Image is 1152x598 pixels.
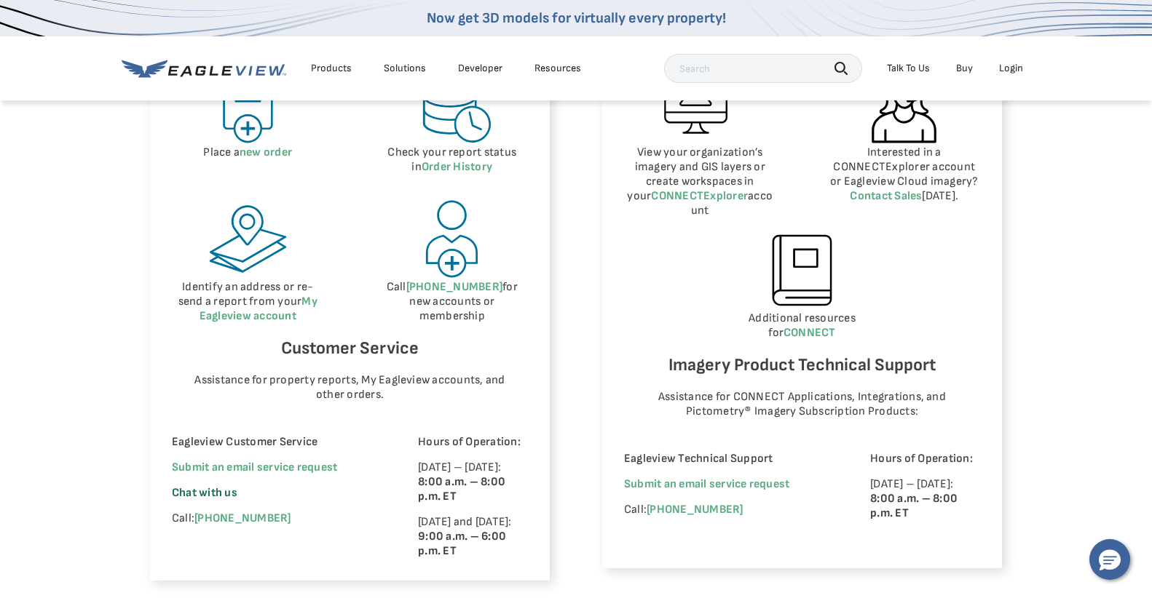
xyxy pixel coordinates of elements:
[624,477,789,491] a: Submit an email service request
[624,452,830,466] p: Eagleview Technical Support
[418,530,506,558] strong: 9:00 a.m. – 6:00 p.m. ET
[172,145,324,160] p: Place a
[534,62,581,75] div: Resources
[172,461,337,474] a: Submit an email service request
[639,390,966,419] p: Assistance for CONNECT Applications, Integrations, and Pictometry® Imagery Subscription Products:
[784,326,836,340] a: CONNECT
[172,335,528,362] h6: Customer Service
[418,435,528,450] p: Hours of Operation:
[418,515,528,559] p: [DATE] and [DATE]:
[172,511,378,526] p: Call:
[624,351,980,379] h6: Imagery Product Technical Support
[458,62,502,75] a: Developer
[999,62,1023,75] div: Login
[311,62,352,75] div: Products
[200,295,317,323] a: My Eagleview account
[624,145,776,218] p: View your organization’s imagery and GIS layers or create workspaces in your account
[172,280,324,324] p: Identify an address or re-send a report from your
[194,511,291,525] a: [PHONE_NUMBER]
[887,62,930,75] div: Talk To Us
[651,189,748,203] a: CONNECTExplorer
[1089,539,1130,580] button: Hello, have a question? Let’s chat.
[624,311,980,340] p: Additional resources for
[422,160,492,174] a: Order History
[418,461,528,504] p: [DATE] – [DATE]:
[427,9,726,27] a: Now get 3D models for virtually every property!
[418,475,505,503] strong: 8:00 a.m. – 8:00 p.m. ET
[186,373,514,402] p: Assistance for property reports, My Eagleview accounts, and other orders.
[829,145,981,204] p: Interested in a CONNECTExplorer account or Eagleview Cloud imagery? [DATE].
[664,54,862,83] input: Search
[384,62,426,75] div: Solutions
[172,486,237,500] span: Chat with us
[406,280,502,294] a: [PHONE_NUMBER]
[376,280,529,324] p: Call for new accounts or membership
[850,189,922,203] a: Contact Sales
[647,503,743,517] a: [PHONE_NUMBER]
[172,435,378,450] p: Eagleview Customer Service
[956,62,973,75] a: Buy
[624,503,830,517] p: Call:
[376,145,529,175] p: Check your report status in
[240,145,292,159] a: new order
